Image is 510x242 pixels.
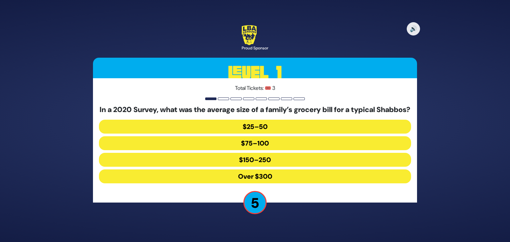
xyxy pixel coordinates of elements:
button: Over $300 [99,169,411,183]
h3: Level 1 [93,58,417,88]
button: 🔊 [407,22,420,35]
div: Proud Sponsor [242,45,268,51]
img: LBA [242,25,257,45]
p: Total Tickets: 🎟️ 3 [99,84,411,92]
button: $25–50 [99,120,411,134]
h5: In a 2020 Survey, what was the average size of a family’s grocery bill for a typical Shabbos? [99,105,411,114]
button: $75–100 [99,136,411,150]
button: $150–250 [99,153,411,167]
p: 5 [243,191,267,214]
